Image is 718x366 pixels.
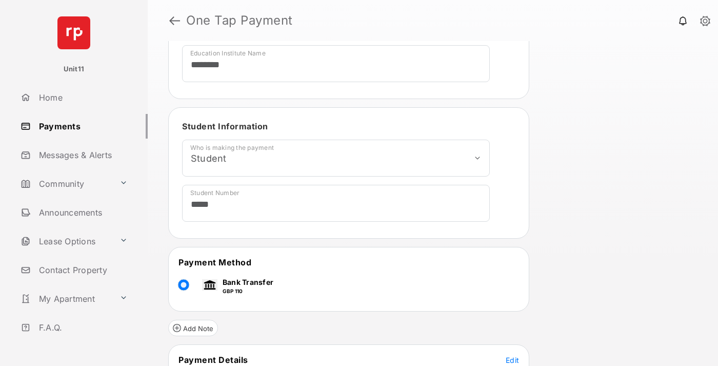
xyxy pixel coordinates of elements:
[506,356,519,364] span: Edit
[16,143,148,167] a: Messages & Alerts
[178,355,248,365] span: Payment Details
[16,114,148,139] a: Payments
[16,200,148,225] a: Announcements
[202,279,217,291] img: bank.png
[16,171,115,196] a: Community
[16,315,148,340] a: F.A.Q.
[178,257,251,267] span: Payment Method
[16,229,115,254] a: Lease Options
[182,121,268,131] span: Student Information
[223,287,273,295] p: GBP 110
[64,64,85,74] p: Unit11
[186,14,293,27] strong: One Tap Payment
[57,16,90,49] img: svg+xml;base64,PHN2ZyB4bWxucz0iaHR0cDovL3d3dy53My5vcmcvMjAwMC9zdmciIHdpZHRoPSI2NCIgaGVpZ2h0PSI2NC...
[506,355,519,365] button: Edit
[16,85,148,110] a: Home
[168,320,218,336] button: Add Note
[16,286,115,311] a: My Apartment
[223,277,273,287] p: Bank Transfer
[16,258,148,282] a: Contact Property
